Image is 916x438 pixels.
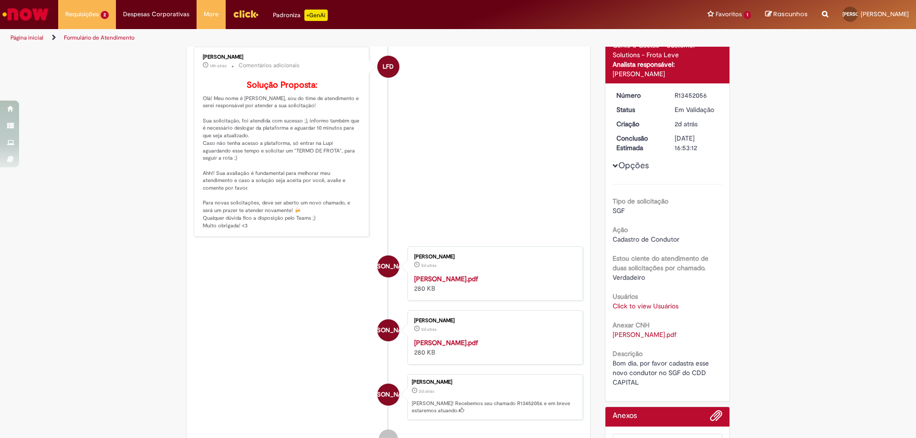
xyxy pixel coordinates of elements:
[613,292,638,301] b: Usuários
[843,11,880,17] span: [PERSON_NAME]
[675,91,719,100] div: R13452056
[203,81,362,229] p: Olá! Meu nome é [PERSON_NAME], sou do time de atendimento e serei responsável por atender a sua s...
[247,80,317,91] b: Solução Proposta:
[364,255,412,278] span: [PERSON_NAME]
[421,326,437,332] span: 2d atrás
[861,10,909,18] span: [PERSON_NAME]
[383,55,394,78] span: LFD
[675,120,697,128] span: 2d atrás
[773,10,808,19] span: Rascunhos
[419,388,434,394] span: 2d atrás
[414,254,573,260] div: [PERSON_NAME]
[364,383,412,406] span: [PERSON_NAME]
[7,29,604,47] ul: Trilhas de página
[194,374,583,420] li: Jerri Alves de Oliveira
[414,275,478,283] a: [PERSON_NAME].pdf
[613,60,723,69] div: Analista responsável:
[414,318,573,324] div: [PERSON_NAME]
[613,349,643,358] b: Descrição
[273,10,328,21] div: Padroniza
[613,225,628,234] b: Ação
[613,321,649,329] b: Anexar CNH
[613,273,645,282] span: Verdadeiro
[377,384,399,406] div: Jerri Alves de Oliveira
[414,338,573,357] div: 280 KB
[101,11,109,19] span: 2
[203,54,362,60] div: [PERSON_NAME]
[64,34,135,41] a: Formulário de Atendimento
[609,91,668,100] dt: Número
[10,34,43,41] a: Página inicial
[675,133,719,153] div: [DATE] 16:53:12
[613,69,723,79] div: [PERSON_NAME]
[710,409,722,427] button: Adicionar anexos
[675,105,719,114] div: Em Validação
[765,10,808,19] a: Rascunhos
[377,255,399,277] div: Jerri Alves de Oliveira
[421,263,437,268] span: 2d atrás
[609,133,668,153] dt: Conclusão Estimada
[414,338,478,347] a: [PERSON_NAME].pdf
[412,379,578,385] div: [PERSON_NAME]
[233,7,259,21] img: click_logo_yellow_360x200.png
[421,326,437,332] time: 27/08/2025 11:52:21
[675,119,719,129] div: 27/08/2025 11:53:04
[613,235,679,244] span: Cadastro de Condutor
[377,56,399,78] div: Leticia Ferreira Dantas De Almeida
[613,254,708,272] b: Estou ciente do atendimento de duas solicitações por chamado.
[609,105,668,114] dt: Status
[613,41,723,60] div: Gente e Gestão - Customer Solutions - Frota Leve
[716,10,742,19] span: Favoritos
[204,10,219,19] span: More
[609,119,668,129] dt: Criação
[364,319,412,342] span: [PERSON_NAME]
[1,5,50,24] img: ServiceNow
[210,63,227,69] time: 28/08/2025 17:26:58
[419,388,434,394] time: 27/08/2025 11:53:04
[412,400,578,415] p: [PERSON_NAME]! Recebemos seu chamado R13452056 e em breve estaremos atuando.
[613,206,625,215] span: SGF
[613,412,637,420] h2: Anexos
[123,10,189,19] span: Despesas Corporativas
[414,274,573,293] div: 280 KB
[239,61,300,70] small: Comentários adicionais
[613,197,668,205] b: Tipo de solicitação
[613,359,711,387] span: Bom dia, por favor cadastra esse novo condutor no SGF do CDD CAPITAL
[65,10,99,19] span: Requisições
[744,11,751,19] span: 1
[210,63,227,69] span: 14h atrás
[421,263,437,268] time: 27/08/2025 11:52:27
[613,302,678,310] a: Click to view Usuários
[613,330,677,339] a: Download de Lucas Kouak Gonçalves.pdf
[304,10,328,21] p: +GenAi
[675,120,697,128] time: 27/08/2025 11:53:04
[377,319,399,341] div: Jerri Alves de Oliveira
